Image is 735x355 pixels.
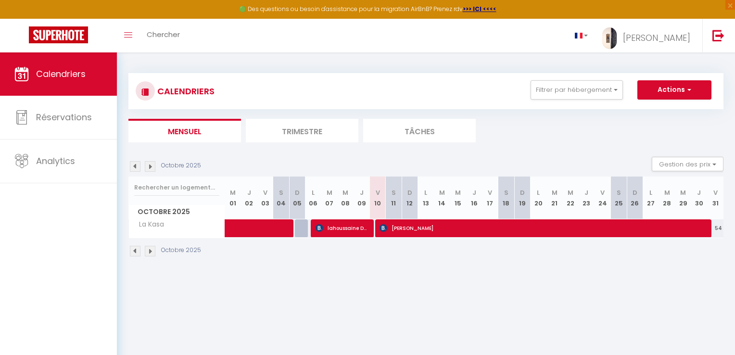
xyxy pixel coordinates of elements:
[637,80,711,100] button: Actions
[407,188,412,197] abbr: D
[161,161,201,170] p: Octobre 2025
[295,188,300,197] abbr: D
[263,188,267,197] abbr: V
[134,179,219,196] input: Rechercher un logement...
[504,188,508,197] abbr: S
[488,188,492,197] abbr: V
[562,177,578,219] th: 22
[633,188,637,197] abbr: D
[680,188,686,197] abbr: M
[600,188,605,197] abbr: V
[627,177,643,219] th: 26
[514,177,530,219] th: 19
[225,177,241,219] th: 01
[424,188,427,197] abbr: L
[392,188,396,197] abbr: S
[337,177,353,219] th: 08
[579,177,595,219] th: 23
[418,177,434,219] th: 13
[617,188,621,197] abbr: S
[623,32,690,44] span: [PERSON_NAME]
[434,177,450,219] th: 14
[584,188,588,197] abbr: J
[147,29,180,39] span: Chercher
[664,188,670,197] abbr: M
[498,177,514,219] th: 18
[537,188,540,197] abbr: L
[380,219,702,237] span: [PERSON_NAME]
[531,80,623,100] button: Filtrer par hébergement
[247,188,251,197] abbr: J
[649,188,652,197] abbr: L
[312,188,315,197] abbr: L
[595,177,610,219] th: 24
[707,219,723,237] div: 54
[36,155,75,167] span: Analytics
[659,177,675,219] th: 28
[386,177,402,219] th: 11
[369,177,385,219] th: 10
[402,177,418,219] th: 12
[128,119,241,142] li: Mensuel
[246,119,358,142] li: Trimestre
[568,188,573,197] abbr: M
[520,188,525,197] abbr: D
[289,177,305,219] th: 05
[466,177,482,219] th: 16
[139,19,187,52] a: Chercher
[241,177,257,219] th: 02
[316,219,368,237] span: lahoussaine Damer
[691,177,707,219] th: 30
[155,80,215,102] h3: CALENDRIERS
[230,188,236,197] abbr: M
[713,188,718,197] abbr: V
[675,177,691,219] th: 29
[354,177,369,219] th: 09
[36,68,86,80] span: Calendriers
[482,177,498,219] th: 17
[472,188,476,197] abbr: J
[36,111,92,123] span: Réservations
[342,188,348,197] abbr: M
[450,177,466,219] th: 15
[531,177,546,219] th: 20
[360,188,364,197] abbr: J
[712,29,724,41] img: logout
[439,188,445,197] abbr: M
[707,177,723,219] th: 31
[602,27,617,49] img: ...
[463,5,496,13] a: >>> ICI <<<<
[279,188,283,197] abbr: S
[552,188,558,197] abbr: M
[161,246,201,255] p: Octobre 2025
[697,188,701,197] abbr: J
[29,26,88,43] img: Super Booking
[455,188,461,197] abbr: M
[363,119,476,142] li: Tâches
[273,177,289,219] th: 04
[129,205,225,219] span: Octobre 2025
[327,188,332,197] abbr: M
[130,219,166,230] span: La Kasa
[611,177,627,219] th: 25
[376,188,380,197] abbr: V
[595,19,702,52] a: ... [PERSON_NAME]
[643,177,659,219] th: 27
[321,177,337,219] th: 07
[546,177,562,219] th: 21
[305,177,321,219] th: 06
[257,177,273,219] th: 03
[652,157,723,171] button: Gestion des prix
